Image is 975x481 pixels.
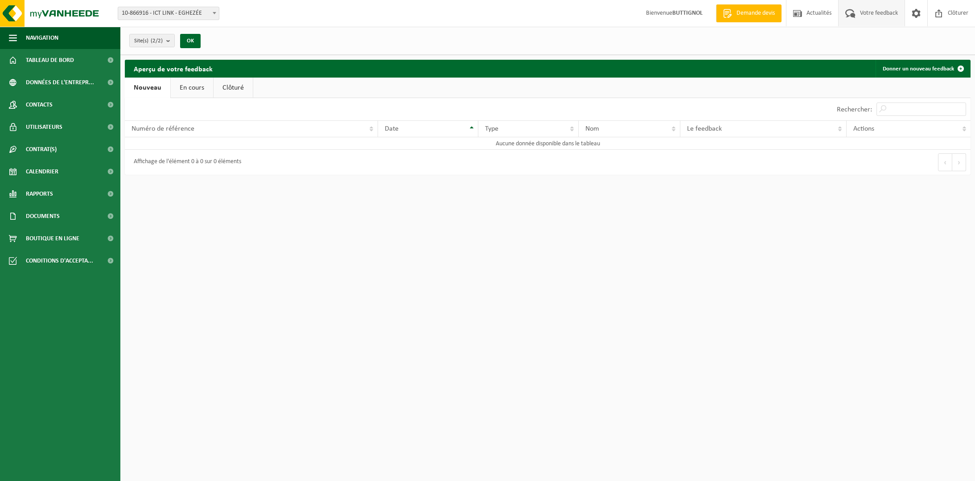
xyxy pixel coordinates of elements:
[26,27,58,49] span: Navigation
[876,60,970,78] a: Donner un nouveau feedback
[180,34,201,48] button: OK
[26,250,93,272] span: Conditions d'accepta...
[26,49,74,71] span: Tableau de bord
[938,153,952,171] button: Previous
[952,153,966,171] button: Next
[26,71,94,94] span: Données de l'entrepr...
[26,183,53,205] span: Rapports
[687,125,722,132] span: Le feedback
[151,38,163,44] count: (2/2)
[485,125,498,132] span: Type
[837,106,872,113] label: Rechercher:
[125,60,222,77] h2: Aperçu de votre feedback
[853,125,874,132] span: Actions
[125,137,971,150] td: Aucune donnée disponible dans le tableau
[26,160,58,183] span: Calendrier
[26,116,62,138] span: Utilisateurs
[26,94,53,116] span: Contacts
[129,154,241,170] div: Affichage de l'élément 0 à 0 sur 0 éléments
[118,7,219,20] span: 10-866916 - ICT LINK - EGHEZÉE
[214,78,253,98] a: Clôturé
[26,138,57,160] span: Contrat(s)
[132,125,194,132] span: Numéro de référence
[26,227,79,250] span: Boutique en ligne
[134,34,163,48] span: Site(s)
[716,4,782,22] a: Demande devis
[385,125,399,132] span: Date
[672,10,703,16] strong: BUTTIGNOL
[585,125,599,132] span: Nom
[734,9,777,18] span: Demande devis
[129,34,175,47] button: Site(s)(2/2)
[26,205,60,227] span: Documents
[125,78,170,98] a: Nouveau
[171,78,213,98] a: En cours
